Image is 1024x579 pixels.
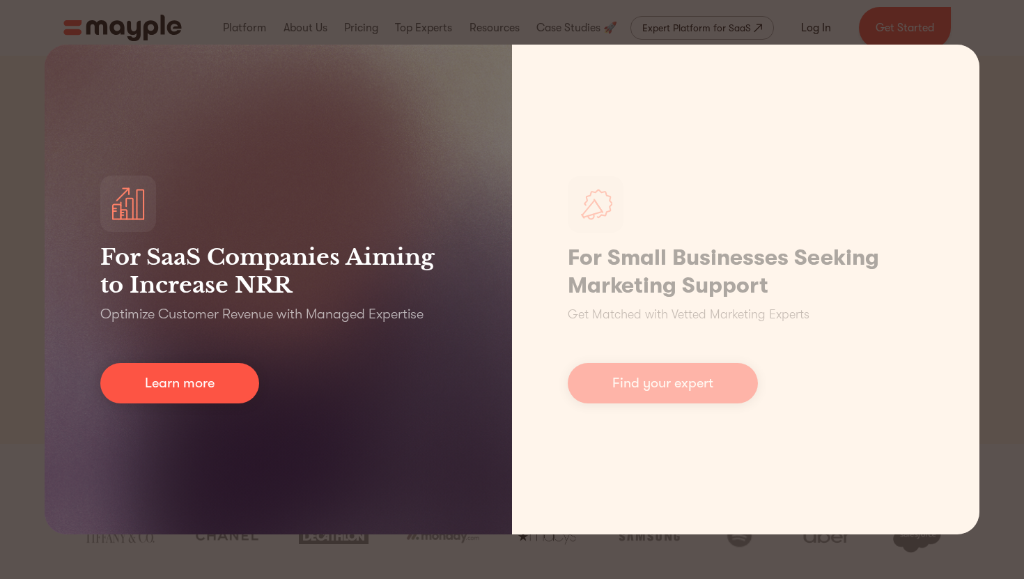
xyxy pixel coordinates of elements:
[568,305,809,324] p: Get Matched with Vetted Marketing Experts
[100,363,259,403] a: Learn more
[100,243,456,299] h3: For SaaS Companies Aiming to Increase NRR
[568,244,924,300] h1: For Small Businesses Seeking Marketing Support
[568,363,758,403] a: Find your expert
[100,304,424,324] p: Optimize Customer Revenue with Managed Expertise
